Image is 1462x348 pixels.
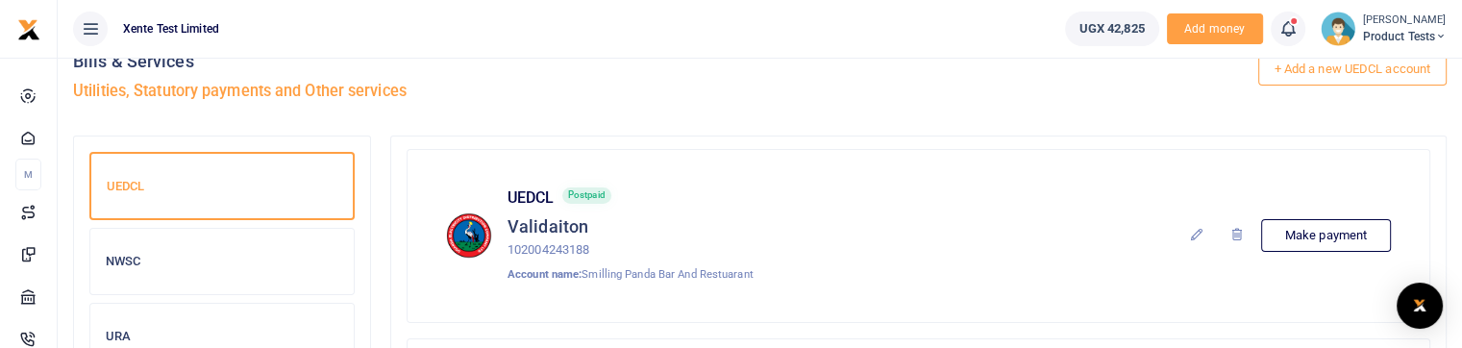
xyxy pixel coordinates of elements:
a: logo-small logo-large logo-large [17,21,40,36]
span: Postpaid [562,187,611,204]
span: Smilling Panda Bar And Restuarant [582,267,753,281]
img: profile-user [1321,12,1355,46]
small: [PERSON_NAME] [1363,12,1447,29]
h6: URA [106,329,338,344]
li: Wallet ballance [1057,12,1167,46]
a: UEDCL [89,152,355,229]
a: Make payment [1261,219,1391,252]
a: NWSC [89,228,355,303]
strong: Account name: [508,267,582,281]
li: Toup your wallet [1167,13,1263,45]
h5: Utilities, Statutory payments and Other services [73,82,1447,101]
img: logo-small [17,18,40,41]
li: M [15,159,41,190]
a: Add money [1167,20,1263,35]
h5: Validaiton [508,216,754,237]
h6: NWSC [106,254,338,269]
a: profile-user [PERSON_NAME] Product Tests [1321,12,1447,46]
h6: UEDCL [508,188,555,207]
a: + Add a new UEDCL account [1258,53,1448,86]
h4: Bills & Services [73,51,1447,72]
a: UGX 42,825 [1065,12,1159,46]
h6: UEDCL [107,179,337,194]
div: Open Intercom Messenger [1397,283,1443,329]
span: Product Tests [1363,28,1447,45]
span: Xente Test Limited [115,20,227,37]
span: Add money [1167,13,1263,45]
span: UGX 42,825 [1079,19,1145,38]
p: 102004243188 [508,240,754,261]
